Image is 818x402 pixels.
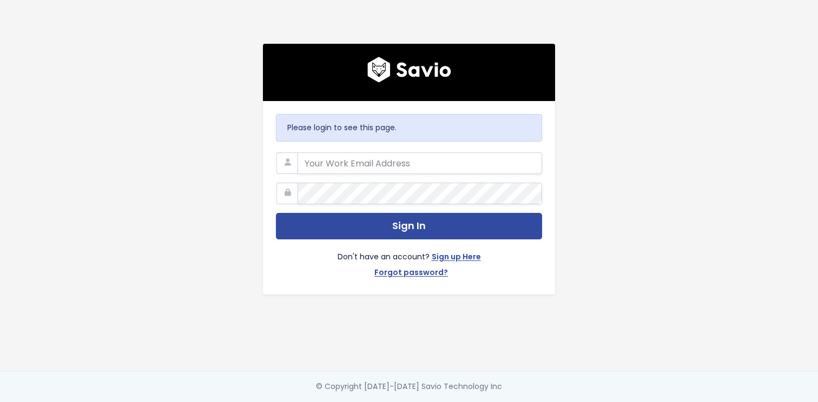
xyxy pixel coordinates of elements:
div: Don't have an account? [276,239,542,282]
a: Sign up Here [432,250,481,266]
img: logo600x187.a314fd40982d.png [367,57,451,83]
p: Please login to see this page. [287,121,531,135]
a: Forgot password? [374,266,448,282]
div: © Copyright [DATE]-[DATE] Savio Technology Inc [316,380,502,393]
input: Your Work Email Address [298,152,542,174]
button: Sign In [276,213,542,239]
